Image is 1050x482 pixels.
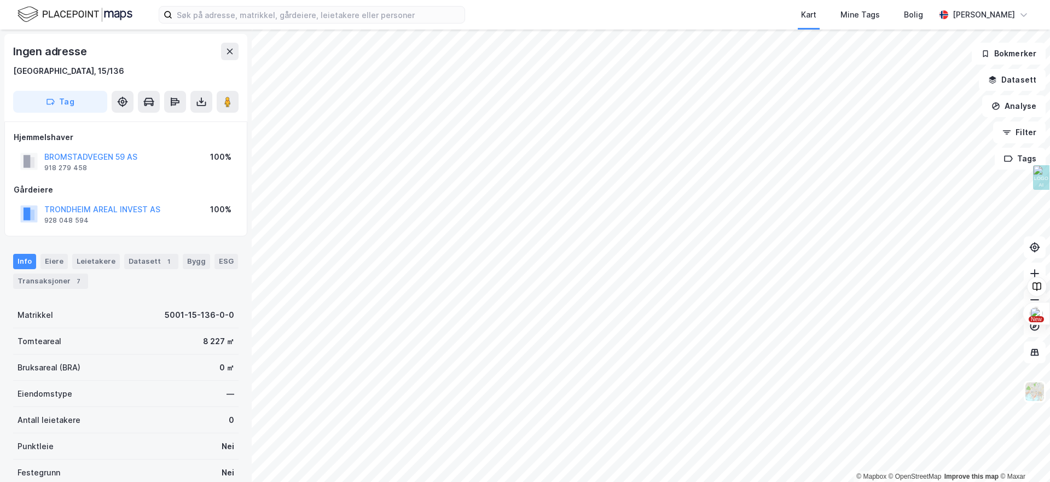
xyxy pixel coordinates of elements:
img: Z [1024,381,1045,402]
button: Bokmerker [972,43,1046,65]
div: Mine Tags [840,8,880,21]
div: Bygg [183,254,210,269]
div: Bolig [904,8,923,21]
button: Tag [13,91,107,113]
div: Leietakere [72,254,120,269]
div: 100% [210,203,231,216]
div: — [227,387,234,400]
button: Datasett [979,69,1046,91]
div: Punktleie [18,440,54,453]
div: 7 [73,276,84,287]
a: OpenStreetMap [889,473,942,480]
div: [PERSON_NAME] [953,8,1015,21]
div: Info [13,254,36,269]
div: Transaksjoner [13,274,88,289]
div: 0 ㎡ [219,361,234,374]
div: Antall leietakere [18,414,80,427]
div: Matrikkel [18,309,53,322]
div: Hjemmelshaver [14,131,238,144]
input: Søk på adresse, matrikkel, gårdeiere, leietakere eller personer [172,7,465,23]
button: Analyse [982,95,1046,117]
a: Improve this map [944,473,999,480]
div: Kontrollprogram for chat [995,429,1050,482]
div: Kart [801,8,816,21]
div: 8 227 ㎡ [203,335,234,348]
a: Mapbox [856,473,886,480]
div: Eiendomstype [18,387,72,400]
div: Ingen adresse [13,43,89,60]
div: Nei [222,440,234,453]
img: logo.f888ab2527a4732fd821a326f86c7f29.svg [18,5,132,24]
div: Bruksareal (BRA) [18,361,80,374]
div: 5001-15-136-0-0 [165,309,234,322]
div: 0 [229,414,234,427]
div: Festegrunn [18,466,60,479]
div: [GEOGRAPHIC_DATA], 15/136 [13,65,124,78]
div: Gårdeiere [14,183,238,196]
button: Filter [993,121,1046,143]
button: Tags [995,148,1046,170]
div: ESG [214,254,238,269]
div: 100% [210,150,231,164]
div: 928 048 594 [44,216,89,225]
div: Nei [222,466,234,479]
div: Tomteareal [18,335,61,348]
div: Eiere [40,254,68,269]
div: 1 [163,256,174,267]
div: 918 279 458 [44,164,87,172]
div: Datasett [124,254,178,269]
iframe: Chat Widget [995,429,1050,482]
